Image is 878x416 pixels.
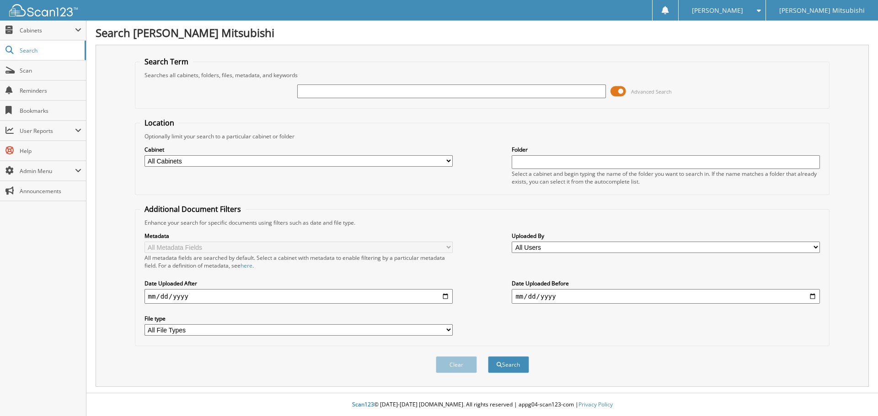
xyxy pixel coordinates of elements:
span: Admin Menu [20,167,75,175]
span: [PERSON_NAME] [692,8,743,13]
div: Searches all cabinets, folders, files, metadata, and keywords [140,71,825,79]
div: © [DATE]-[DATE] [DOMAIN_NAME]. All rights reserved | appg04-scan123-com | [86,394,878,416]
label: File type [145,315,453,322]
span: Scan [20,67,81,74]
legend: Location [140,118,179,128]
label: Cabinet [145,146,453,153]
span: Bookmarks [20,107,81,115]
span: [PERSON_NAME] Mitsubishi [779,8,865,13]
div: Select a cabinet and begin typing the name of the folder you want to search in. If the name match... [512,170,820,185]
legend: Search Term [140,57,193,67]
label: Date Uploaded Before [512,279,820,287]
div: Optionally limit your search to a particular cabinet or folder [140,132,825,140]
input: end [512,289,820,304]
a: Privacy Policy [578,400,613,408]
span: Scan123 [352,400,374,408]
label: Folder [512,146,820,153]
input: start [145,289,453,304]
iframe: Chat Widget [832,372,878,416]
span: Search [20,47,80,54]
h1: Search [PERSON_NAME] Mitsubishi [96,25,869,40]
label: Uploaded By [512,232,820,240]
button: Clear [436,356,477,373]
label: Metadata [145,232,453,240]
span: Announcements [20,187,81,195]
div: Enhance your search for specific documents using filters such as date and file type. [140,219,825,226]
span: Advanced Search [631,88,672,95]
button: Search [488,356,529,373]
legend: Additional Document Filters [140,204,246,214]
span: User Reports [20,127,75,135]
span: Reminders [20,87,81,95]
span: Help [20,147,81,155]
a: here [241,262,252,269]
div: All metadata fields are searched by default. Select a cabinet with metadata to enable filtering b... [145,254,453,269]
label: Date Uploaded After [145,279,453,287]
img: scan123-logo-white.svg [9,4,78,16]
span: Cabinets [20,26,75,34]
